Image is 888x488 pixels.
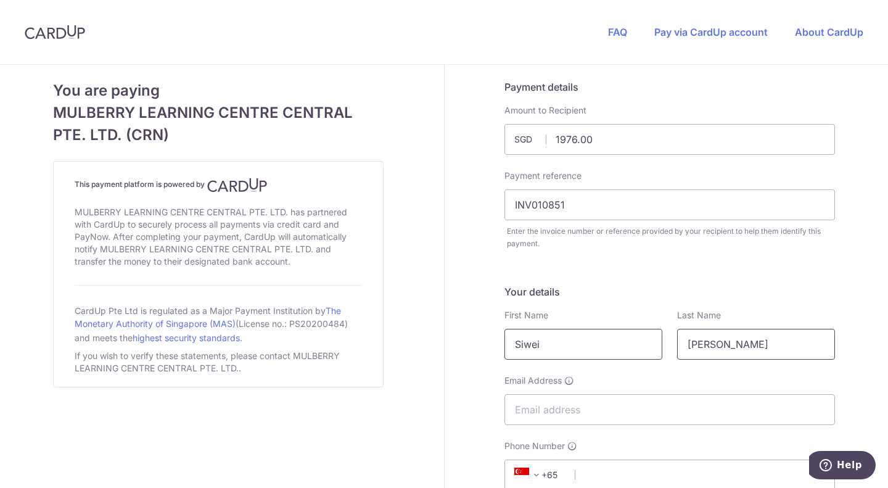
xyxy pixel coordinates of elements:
span: You are paying [53,80,384,102]
a: Pay via CardUp account [654,26,768,38]
a: FAQ [608,26,627,38]
img: CardUp [25,25,85,39]
span: MULBERRY LEARNING CENTRE CENTRAL PTE. LTD. (CRN) [53,102,384,146]
img: CardUp [207,178,268,192]
label: Payment reference [504,170,582,182]
h5: Your details [504,284,835,299]
iframe: Opens a widget where you can find more information [809,451,876,482]
label: Amount to Recipient [504,104,586,117]
h4: This payment platform is powered by [75,178,362,192]
label: Last Name [677,309,721,321]
span: SGD [514,133,546,146]
input: First name [504,329,662,360]
div: MULBERRY LEARNING CENTRE CENTRAL PTE. LTD. has partnered with CardUp to securely process all paym... [75,204,362,270]
div: Enter the invoice number or reference provided by your recipient to help them identify this payment. [507,225,835,250]
h5: Payment details [504,80,835,94]
span: +65 [514,468,544,482]
input: Last name [677,329,835,360]
div: CardUp Pte Ltd is regulated as a Major Payment Institution by (License no.: PS20200484) and meets... [75,300,362,347]
div: If you wish to verify these statements, please contact MULBERRY LEARNING CENTRE CENTRAL PTE. LTD.. [75,347,362,377]
span: Phone Number [504,440,565,452]
label: First Name [504,309,548,321]
span: +65 [511,468,566,482]
a: highest security standards [133,333,240,343]
a: About CardUp [795,26,863,38]
span: Email Address [504,374,562,387]
input: Payment amount [504,124,835,155]
input: Email address [504,394,835,425]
